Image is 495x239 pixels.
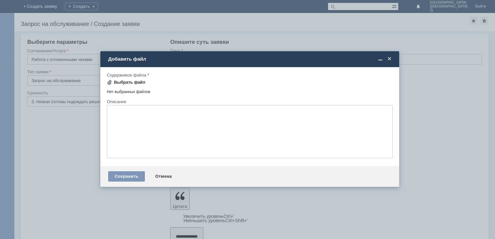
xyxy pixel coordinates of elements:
[107,73,391,77] div: Содержимое файла
[377,56,384,62] span: Свернуть (Ctrl + M)
[108,56,393,62] div: Добавить файл
[114,80,146,85] div: Выбрать файл
[107,100,391,104] div: Описание
[107,87,393,94] div: Нет выбранных файлов
[386,56,393,62] span: Закрыть
[3,3,95,13] div: Добрый день, у покупателя не хватило денег на покупку на сумму 1110 руб.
